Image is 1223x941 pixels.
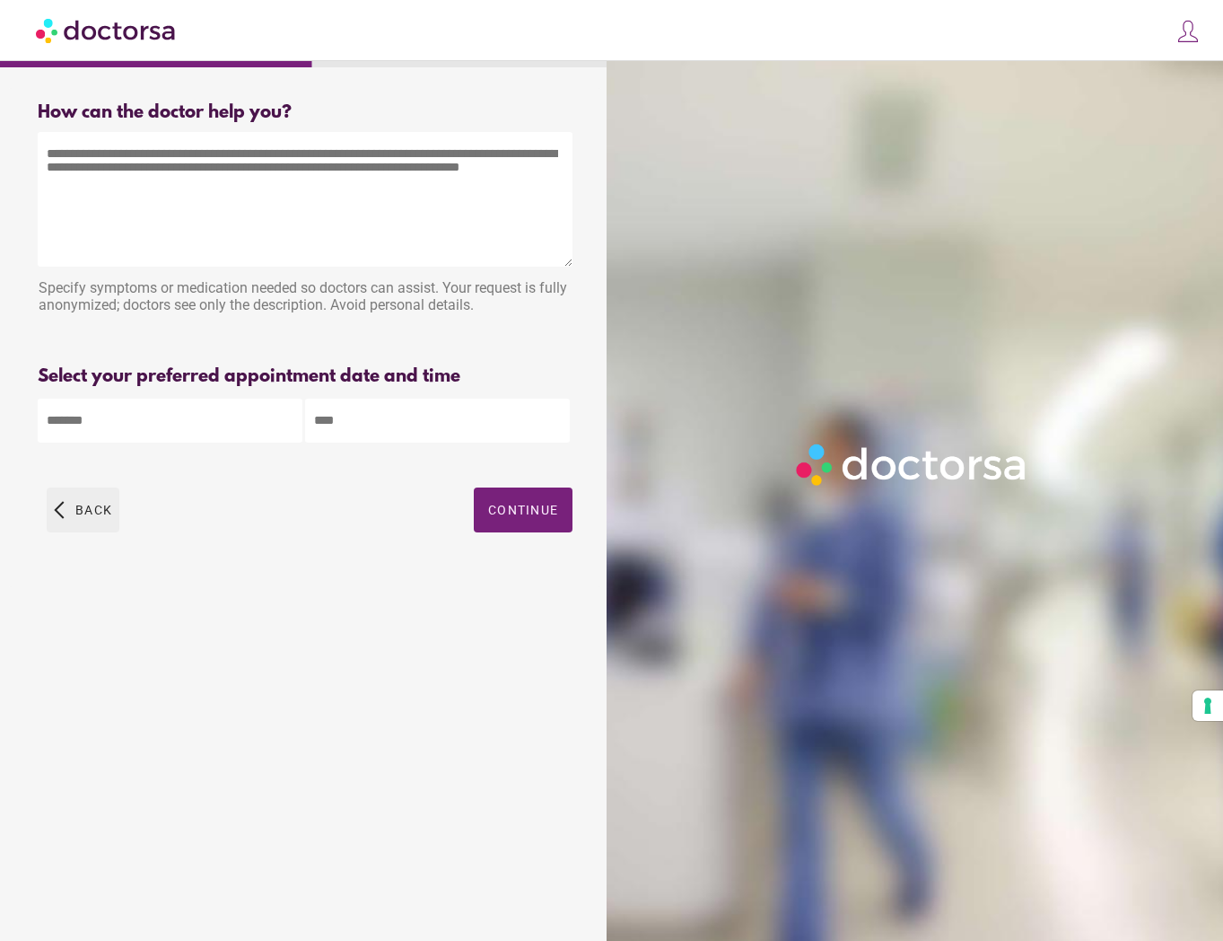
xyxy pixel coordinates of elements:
[1192,690,1223,721] button: Your consent preferences for tracking technologies
[38,270,572,327] div: Specify symptoms or medication needed so doctors can assist. Your request is fully anonymized; do...
[38,102,572,123] div: How can the doctor help you?
[790,437,1035,492] img: Logo-Doctorsa-trans-White-partial-flat.png
[47,488,119,532] button: arrow_back_ios Back
[36,10,178,50] img: Doctorsa.com
[38,366,572,387] div: Select your preferred appointment date and time
[75,503,112,517] span: Back
[488,503,558,517] span: Continue
[474,488,572,532] button: Continue
[1175,19,1201,44] img: icons8-customer-100.png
